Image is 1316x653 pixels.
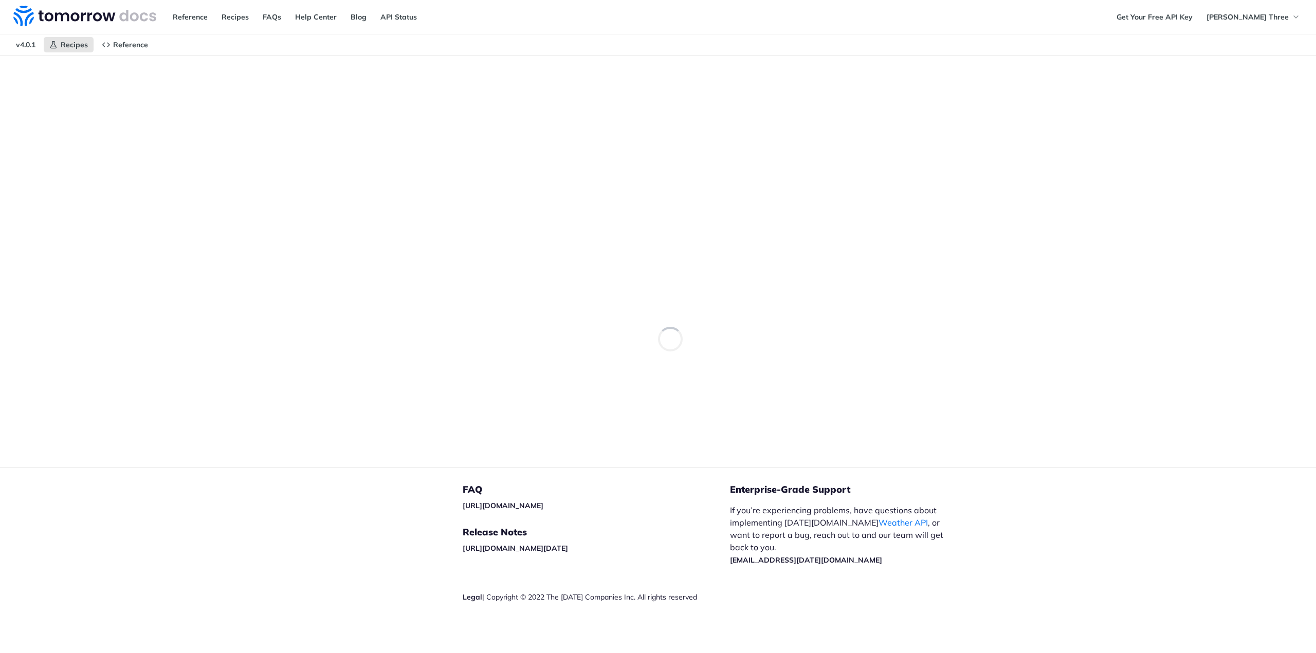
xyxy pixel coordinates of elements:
[375,9,423,25] a: API Status
[345,9,372,25] a: Blog
[61,40,88,49] span: Recipes
[463,592,730,602] div: | Copyright © 2022 The [DATE] Companies Inc. All rights reserved
[1111,9,1198,25] a: Get Your Free API Key
[96,37,154,52] a: Reference
[167,9,213,25] a: Reference
[289,9,342,25] a: Help Center
[730,555,882,565] a: [EMAIL_ADDRESS][DATE][DOMAIN_NAME]
[1201,9,1306,25] button: [PERSON_NAME] Three
[463,483,730,496] h5: FAQ
[730,504,954,566] p: If you’re experiencing problems, have questions about implementing [DATE][DOMAIN_NAME] , or want ...
[730,483,971,496] h5: Enterprise-Grade Support
[13,6,156,26] img: Tomorrow.io Weather API Docs
[216,9,254,25] a: Recipes
[463,526,730,538] h5: Release Notes
[1207,12,1289,22] span: [PERSON_NAME] Three
[113,40,148,49] span: Reference
[44,37,94,52] a: Recipes
[257,9,287,25] a: FAQs
[879,517,928,528] a: Weather API
[463,544,568,553] a: [URL][DOMAIN_NAME][DATE]
[10,37,41,52] span: v4.0.1
[463,501,543,510] a: [URL][DOMAIN_NAME]
[463,592,482,602] a: Legal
